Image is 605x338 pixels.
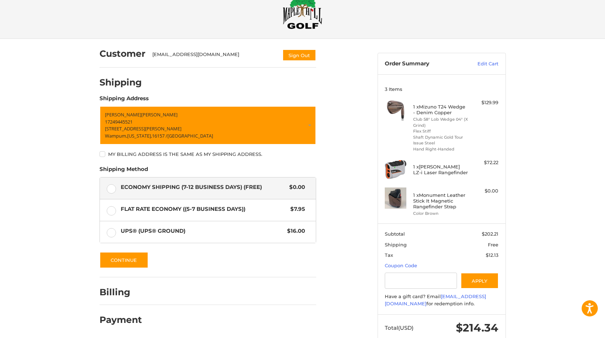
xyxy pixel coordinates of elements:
[100,94,149,106] legend: Shipping Address
[100,77,142,88] h2: Shipping
[121,205,287,213] span: Flat Rate Economy ((5-7 Business Days))
[385,231,405,237] span: Subtotal
[413,128,468,134] li: Flex Stiff
[385,252,393,258] span: Tax
[105,119,133,125] span: 17249445521
[482,231,498,237] span: $202.21
[470,159,498,166] div: $72.22
[488,242,498,247] span: Free
[105,133,127,139] span: Wampum,
[100,165,148,177] legend: Shipping Method
[152,133,167,139] span: 16157 /
[456,321,498,334] span: $214.34
[385,263,417,268] a: Coupon Code
[100,252,148,268] button: Continue
[100,151,316,157] label: My billing address is the same as my shipping address.
[121,183,286,191] span: Economy Shipping (7-12 Business Days) (Free)
[100,106,316,145] a: Enter or select a different address
[152,51,275,61] div: [EMAIL_ADDRESS][DOMAIN_NAME]
[470,99,498,106] div: $129.99
[284,227,305,235] span: $16.00
[100,48,146,59] h2: Customer
[100,314,142,325] h2: Payment
[385,293,486,306] a: [EMAIL_ADDRESS][DOMAIN_NAME]
[413,192,468,210] h4: 1 x Monument Leather Stick It Magnetic Rangefinder Strap
[486,252,498,258] span: $12.13
[127,133,152,139] span: [US_STATE],
[461,273,499,289] button: Apply
[385,86,498,92] h3: 3 Items
[413,210,468,217] li: Color Brown
[105,111,141,118] span: [PERSON_NAME]
[286,183,305,191] span: $0.00
[413,134,468,146] li: Shaft Dynamic Gold Tour Issue Steel
[385,273,457,289] input: Gift Certificate or Coupon Code
[141,111,177,118] span: [PERSON_NAME]
[282,49,316,61] button: Sign Out
[167,133,213,139] span: [GEOGRAPHIC_DATA]
[100,287,142,298] h2: Billing
[413,116,468,128] li: Club 58° Lob Wedge 04° (X Grind)
[385,293,498,307] div: Have a gift card? Email for redemption info.
[385,60,462,68] h3: Order Summary
[413,146,468,152] li: Hand Right-Handed
[385,324,414,331] span: Total (USD)
[105,125,181,132] span: [STREET_ADDRESS][PERSON_NAME]
[287,205,305,213] span: $7.95
[413,164,468,176] h4: 1 x [PERSON_NAME] LZ-i Laser Rangefinder
[462,60,498,68] a: Edit Cart
[121,227,284,235] span: UPS® (UPS® Ground)
[413,104,468,116] h4: 1 x Mizuno T24 Wedge - Denim Copper
[470,187,498,195] div: $0.00
[385,242,407,247] span: Shipping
